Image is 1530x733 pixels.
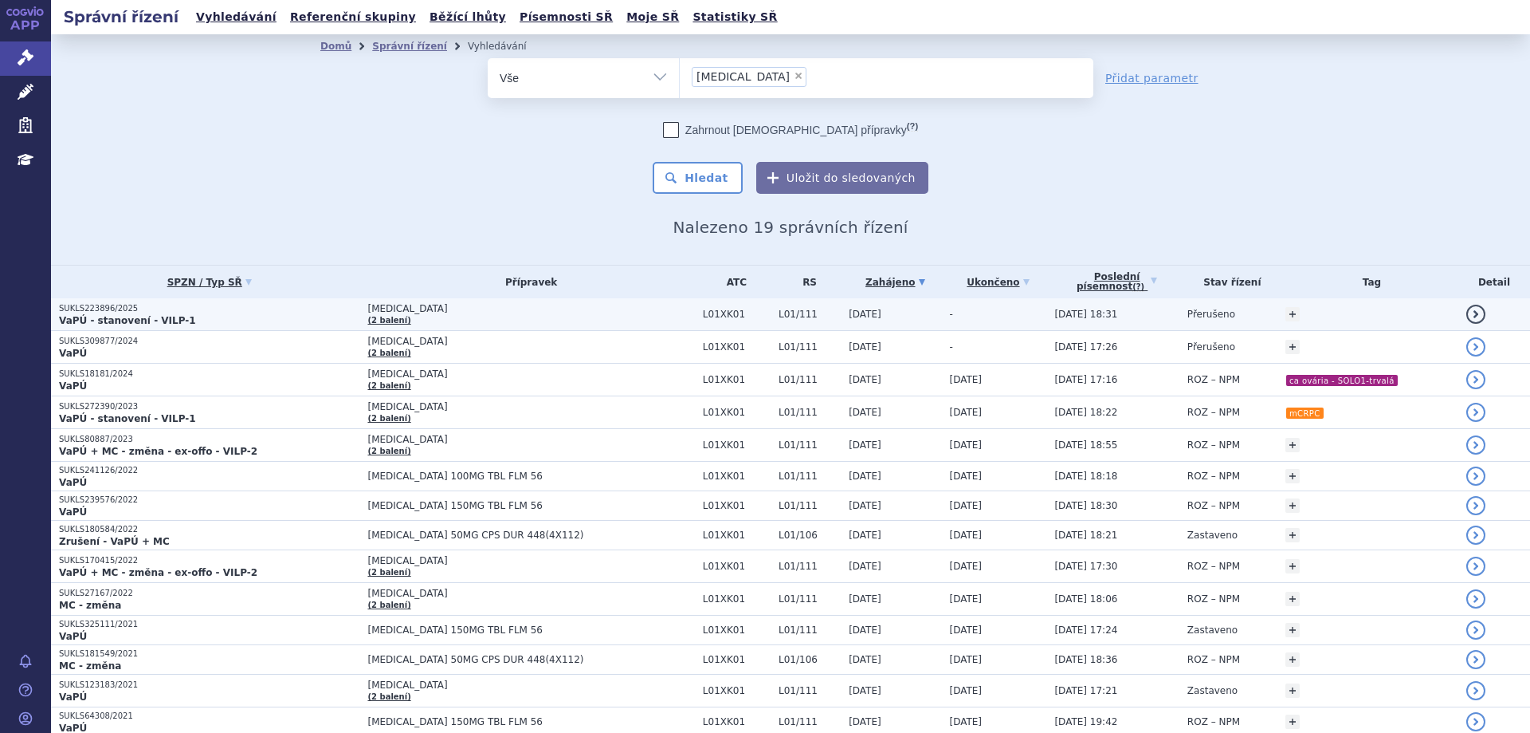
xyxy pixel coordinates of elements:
[849,374,881,385] span: [DATE]
[1285,307,1300,321] a: +
[59,401,359,412] p: SUKLS272390/2023
[779,530,841,541] span: L01/106
[1054,685,1117,696] span: [DATE] 17:21
[59,446,257,457] strong: VaPÚ + MC - změna - ex-offo - VILP-2
[59,524,359,535] p: SUKLS180584/2022
[1054,439,1117,451] span: [DATE] 18:55
[1054,341,1117,353] span: [DATE] 17:26
[849,309,881,320] span: [DATE]
[688,6,782,28] a: Statistiky SŘ
[1466,305,1485,324] a: detail
[1054,309,1117,320] span: [DATE] 18:31
[779,407,841,418] span: L01/111
[1466,712,1485,731] a: detail
[1285,340,1300,354] a: +
[59,477,87,488] strong: VaPÚ
[949,593,982,605] span: [DATE]
[779,309,841,320] span: L01/111
[1187,500,1240,511] span: ROZ – NPM
[367,680,694,691] span: [MEDICAL_DATA]
[779,654,841,665] span: L01/106
[1187,716,1240,727] span: ROZ – NPM
[1466,370,1485,389] a: detail
[59,631,87,642] strong: VaPÚ
[779,439,841,451] span: L01/111
[367,434,694,445] span: [MEDICAL_DATA]
[1187,341,1235,353] span: Přerušeno
[59,336,359,347] p: SUKLS309877/2024
[779,561,841,572] span: L01/111
[51,6,191,28] h2: Správní řízení
[949,654,982,665] span: [DATE]
[1187,625,1238,636] span: Zastaveno
[779,471,841,482] span: L01/111
[515,6,618,28] a: Písemnosti SŘ
[285,6,421,28] a: Referenční skupiny
[1285,592,1300,606] a: +
[372,41,447,52] a: Správní řízení
[1466,337,1485,357] a: detail
[849,271,941,294] a: Zahájeno
[1466,435,1485,455] a: detail
[703,407,771,418] span: L01XK01
[1286,375,1398,386] i: ca ovária - SOLO1-trvalá
[1466,681,1485,700] a: detail
[1458,266,1530,298] th: Detail
[367,471,694,482] span: [MEDICAL_DATA] 100MG TBL FLM 56
[849,685,881,696] span: [DATE]
[849,439,881,451] span: [DATE]
[1466,557,1485,576] a: detail
[779,716,841,727] span: L01/111
[794,71,803,81] span: ×
[59,680,359,691] p: SUKLS123183/2021
[59,495,359,506] p: SUKLS239576/2022
[59,434,359,445] p: SUKLS80887/2023
[1054,593,1117,605] span: [DATE] 18:06
[1187,593,1240,605] span: ROZ – NPM
[1285,499,1300,513] a: +
[59,555,359,566] p: SUKLS170415/2022
[949,716,982,727] span: [DATE]
[949,309,952,320] span: -
[1466,526,1485,545] a: detail
[1054,716,1117,727] span: [DATE] 19:42
[811,66,820,86] input: [MEDICAL_DATA]
[1132,282,1144,292] abbr: (?)
[663,122,918,138] label: Zahrnout [DEMOGRAPHIC_DATA] přípravky
[1054,654,1117,665] span: [DATE] 18:36
[1054,500,1117,511] span: [DATE] 18:30
[367,601,410,609] a: (2 balení)
[59,413,196,424] strong: VaPÚ - stanovení - VILP-1
[949,407,982,418] span: [DATE]
[367,401,694,412] span: [MEDICAL_DATA]
[367,555,694,566] span: [MEDICAL_DATA]
[1285,623,1300,637] a: +
[849,530,881,541] span: [DATE]
[367,568,410,577] a: (2 balení)
[1285,438,1300,452] a: +
[367,349,410,357] a: (2 balení)
[653,162,743,194] button: Hledat
[703,716,771,727] span: L01XK01
[1054,407,1117,418] span: [DATE] 18:22
[849,625,881,636] span: [DATE]
[1187,561,1240,572] span: ROZ – NPM
[1285,528,1300,542] a: +
[59,303,359,314] p: SUKLS223896/2025
[949,561,982,572] span: [DATE]
[191,6,281,28] a: Vyhledávání
[59,692,87,703] strong: VaPÚ
[1105,70,1198,86] a: Přidat parametr
[1179,266,1277,298] th: Stav řízení
[703,654,771,665] span: L01XK01
[1285,684,1300,698] a: +
[59,588,359,599] p: SUKLS27167/2022
[771,266,841,298] th: RS
[703,309,771,320] span: L01XK01
[703,685,771,696] span: L01XK01
[1285,469,1300,483] a: +
[1187,407,1240,418] span: ROZ – NPM
[1466,650,1485,669] a: detail
[849,593,881,605] span: [DATE]
[59,271,359,294] a: SPZN / Typ SŘ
